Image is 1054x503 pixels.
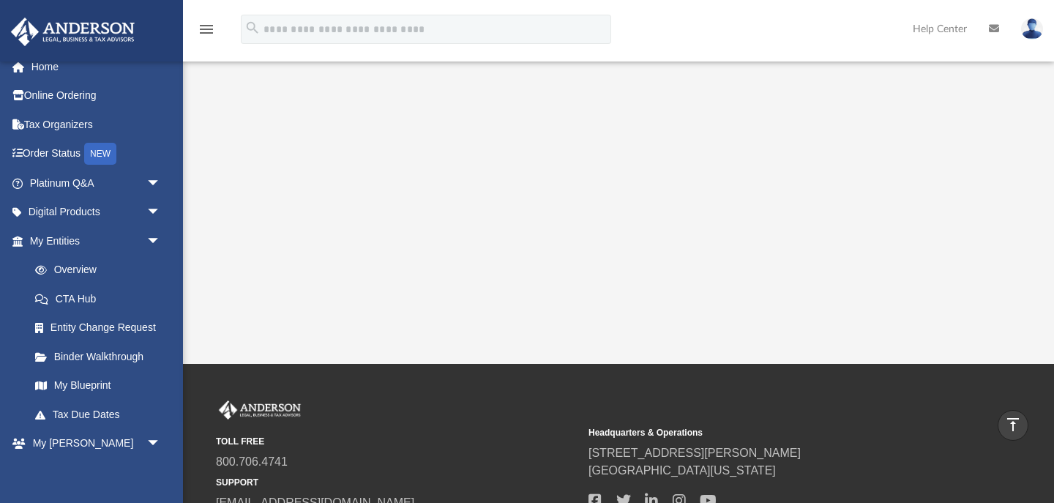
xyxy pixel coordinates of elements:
[7,18,139,46] img: Anderson Advisors Platinum Portal
[588,464,776,477] a: [GEOGRAPHIC_DATA][US_STATE]
[244,20,261,36] i: search
[146,429,176,459] span: arrow_drop_down
[84,143,116,165] div: NEW
[10,226,183,256] a: My Entitiesarrow_drop_down
[20,313,183,343] a: Entity Change Request
[216,435,578,448] small: TOLL FREE
[146,226,176,256] span: arrow_drop_down
[198,21,215,38] i: menu
[146,198,176,228] span: arrow_drop_down
[10,198,183,227] a: Digital Productsarrow_drop_down
[998,410,1028,441] a: vertical_align_top
[216,476,578,489] small: SUPPORT
[20,284,183,313] a: CTA Hub
[20,400,183,429] a: Tax Due Dates
[588,426,951,439] small: Headquarters & Operations
[216,400,304,420] img: Anderson Advisors Platinum Portal
[1004,416,1022,433] i: vertical_align_top
[20,342,183,371] a: Binder Walkthrough
[10,110,183,139] a: Tax Organizers
[146,168,176,198] span: arrow_drop_down
[20,256,183,285] a: Overview
[10,429,176,476] a: My [PERSON_NAME] Teamarrow_drop_down
[198,28,215,38] a: menu
[588,447,801,459] a: [STREET_ADDRESS][PERSON_NAME]
[10,139,183,169] a: Order StatusNEW
[10,168,183,198] a: Platinum Q&Aarrow_drop_down
[1021,18,1043,40] img: User Pic
[20,371,176,400] a: My Blueprint
[10,81,183,111] a: Online Ordering
[10,52,183,81] a: Home
[216,455,288,468] a: 800.706.4741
